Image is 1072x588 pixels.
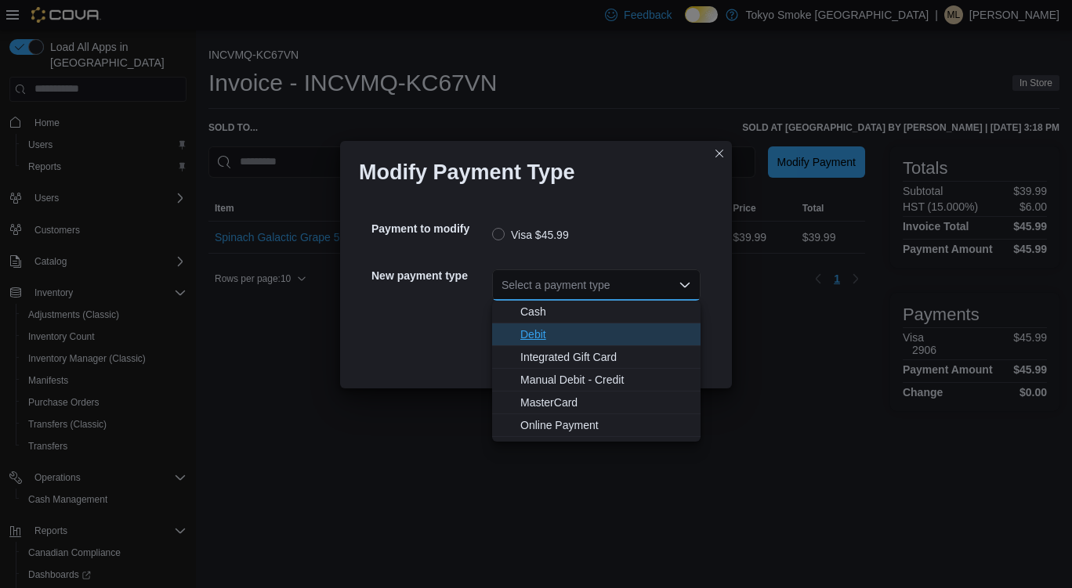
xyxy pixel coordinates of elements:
button: Cash [492,301,701,323]
div: Choose from the following options [492,301,701,437]
span: Online Payment [520,417,691,433]
button: Close list of options [679,279,691,291]
span: Integrated Gift Card [520,349,691,365]
button: Online Payment [492,414,701,437]
h1: Modify Payment Type [359,160,575,185]
button: Integrated Gift Card [492,346,701,369]
button: Debit [492,323,701,346]
input: Accessible screen reader label [502,276,503,294]
button: Closes this modal window [710,144,729,163]
span: MasterCard [520,395,691,410]
span: Cash [520,304,691,319]
button: Manual Debit - Credit [492,369,701,391]
span: Manual Debit - Credit [520,372,691,388]
h5: Payment to modify [371,213,489,244]
button: MasterCard [492,391,701,414]
span: Debit [520,326,691,342]
h5: New payment type [371,260,489,291]
label: Visa $45.99 [492,225,569,244]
